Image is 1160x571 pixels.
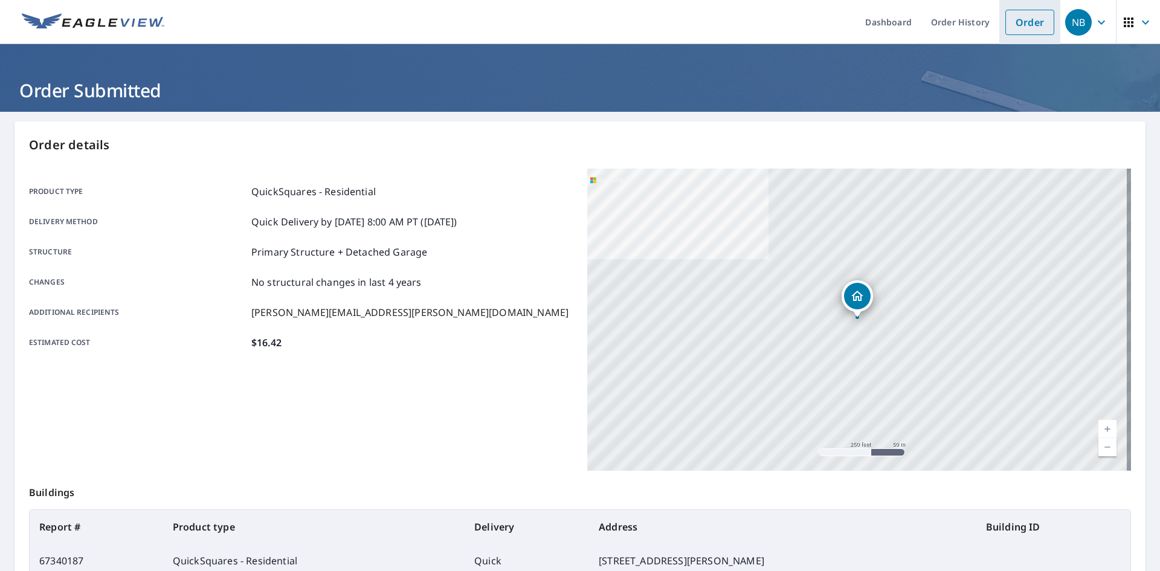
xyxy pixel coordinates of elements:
p: Structure [29,245,246,259]
p: Estimated cost [29,335,246,350]
p: $16.42 [251,335,282,350]
p: Buildings [29,471,1131,509]
p: Product type [29,184,246,199]
a: Current Level 17, Zoom In [1098,420,1116,438]
th: Address [589,510,976,544]
p: QuickSquares - Residential [251,184,376,199]
p: Additional recipients [29,305,246,320]
th: Delivery [465,510,589,544]
p: No structural changes in last 4 years [251,275,422,289]
p: Quick Delivery by [DATE] 8:00 AM PT ([DATE]) [251,215,457,229]
th: Building ID [976,510,1130,544]
p: [PERSON_NAME][EMAIL_ADDRESS][PERSON_NAME][DOMAIN_NAME] [251,305,569,320]
p: Changes [29,275,246,289]
img: EV Logo [22,13,164,31]
h1: Order Submitted [14,78,1145,103]
th: Report # [30,510,163,544]
a: Current Level 17, Zoom Out [1098,438,1116,456]
p: Delivery method [29,215,246,229]
div: Dropped pin, building 1, Residential property, 520 King George Rd Basking Ridge, NJ 07920 [842,280,873,318]
p: Primary Structure + Detached Garage [251,245,427,259]
div: NB [1065,9,1092,36]
th: Product type [163,510,465,544]
a: Order [1005,10,1054,35]
p: Order details [29,136,1131,154]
